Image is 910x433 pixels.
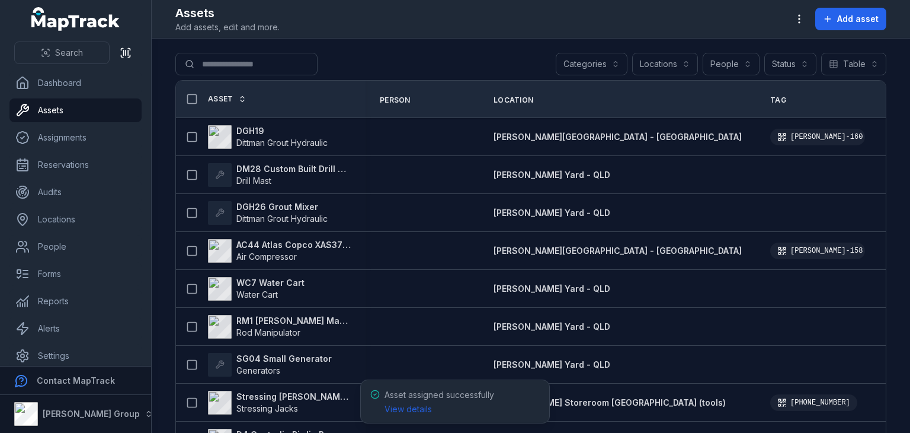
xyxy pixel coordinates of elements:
strong: Stressing [PERSON_NAME] 26-150t [236,391,351,403]
a: Asset [208,94,246,104]
a: Settings [9,344,142,368]
button: People [703,53,760,75]
a: Assignments [9,126,142,149]
div: [PERSON_NAME]-158 [770,243,865,259]
strong: DGH26 Grout Mixer [236,201,328,213]
span: [PERSON_NAME][GEOGRAPHIC_DATA] - [GEOGRAPHIC_DATA] [494,246,742,256]
strong: AC44 Atlas Copco XAS375TA [236,239,351,251]
strong: RM1 [PERSON_NAME] Manipulator [236,315,351,327]
a: Forms [9,262,142,286]
a: DGH26 Grout MixerDittman Grout Hydraulic [208,201,328,225]
strong: DGH19 [236,125,328,137]
a: Reservations [9,153,142,177]
strong: DM28 Custom Built Drill Mast [236,163,351,175]
span: Dittman Grout Hydraulic [236,214,328,224]
span: Generators [236,365,280,375]
a: [PERSON_NAME] Yard - QLD [494,283,610,295]
a: RM1 [PERSON_NAME] ManipulatorRod Manipulator [208,315,351,339]
a: [PERSON_NAME] Yard - QLD [494,207,610,219]
button: Locations [632,53,698,75]
a: [PERSON_NAME] Yard - QLD [494,359,610,371]
a: WC7 Water CartWater Cart [208,277,305,301]
span: Add asset [837,13,879,25]
button: Categories [556,53,627,75]
strong: SG04 Small Generator [236,353,332,365]
span: [PERSON_NAME] Yard - QLD [494,321,610,332]
a: View details [384,403,432,415]
a: Reports [9,289,142,313]
a: [PERSON_NAME][GEOGRAPHIC_DATA] - [GEOGRAPHIC_DATA] [494,245,742,257]
span: Search [55,47,83,59]
a: [PERSON_NAME][GEOGRAPHIC_DATA] - [GEOGRAPHIC_DATA] [494,131,742,143]
strong: [PERSON_NAME] Group [43,409,140,419]
button: Search [14,42,110,64]
a: Stressing [PERSON_NAME] 26-150tStressing Jacks [208,391,351,415]
span: [PERSON_NAME] Yard - QLD [494,208,610,218]
span: [PERSON_NAME] Storeroom [GEOGRAPHIC_DATA] (tools) [494,397,726,407]
span: Water Cart [236,289,278,300]
span: Stressing Jacks [236,403,298,413]
a: Dashboard [9,71,142,95]
span: Air Compressor [236,251,297,262]
strong: Contact MapTrack [37,375,115,386]
span: Rod Manipulator [236,327,300,338]
div: [PERSON_NAME]-160 [770,129,865,145]
span: Asset assigned successfully [384,390,494,414]
a: [PERSON_NAME] Yard - QLD [494,321,610,333]
span: Drill Mast [236,176,271,186]
button: Add asset [815,8,886,30]
span: [PERSON_NAME] Yard - QLD [494,284,610,294]
a: Alerts [9,317,142,340]
a: People [9,235,142,259]
span: Tag [770,95,786,105]
span: Asset [208,94,233,104]
a: Audits [9,180,142,204]
h2: Assets [175,5,280,21]
span: Location [494,95,533,105]
a: Locations [9,208,142,231]
a: [PERSON_NAME] Storeroom [GEOGRAPHIC_DATA] (tools) [494,397,726,409]
span: Person [380,95,411,105]
button: Status [764,53,816,75]
button: Table [821,53,886,75]
a: SG04 Small GeneratorGenerators [208,353,332,377]
a: MapTrack [31,7,120,31]
span: Dittman Grout Hydraulic [236,138,328,148]
span: [PERSON_NAME] Yard - QLD [494,170,610,180]
a: Assets [9,98,142,122]
span: Add assets, edit and more. [175,21,280,33]
span: [PERSON_NAME] Yard - QLD [494,359,610,370]
div: [PHONE_NUMBER] [770,394,857,411]
span: [PERSON_NAME][GEOGRAPHIC_DATA] - [GEOGRAPHIC_DATA] [494,132,742,142]
a: [PERSON_NAME] Yard - QLD [494,169,610,181]
a: DGH19Dittman Grout Hydraulic [208,125,328,149]
a: AC44 Atlas Copco XAS375TAAir Compressor [208,239,351,263]
a: DM28 Custom Built Drill MastDrill Mast [208,163,351,187]
strong: WC7 Water Cart [236,277,305,289]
